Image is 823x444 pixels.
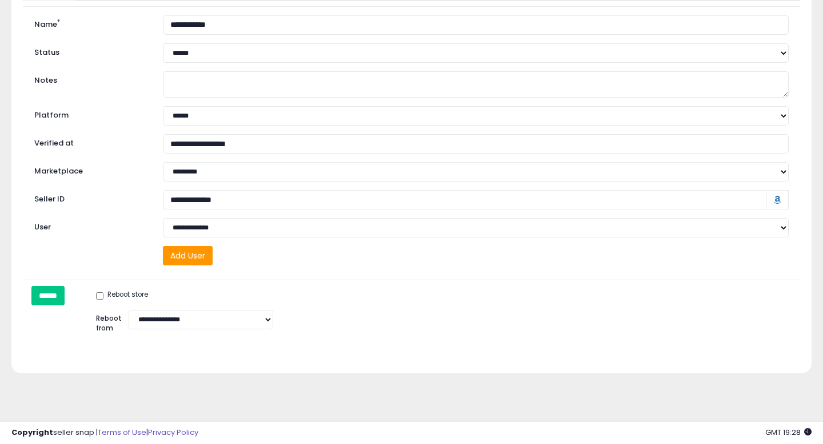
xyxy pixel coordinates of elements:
[96,290,148,301] label: Reboot store
[96,292,103,300] input: Reboot store
[11,427,53,438] strong: Copyright
[26,43,154,58] label: Status
[163,246,213,265] button: Add User
[148,427,198,438] a: Privacy Policy
[26,134,154,149] label: Verified at
[11,427,198,438] div: seller snap | |
[26,106,154,121] label: Platform
[26,162,154,177] label: Marketplace
[26,218,154,233] label: User
[87,310,120,333] label: Reboot from
[26,15,154,30] label: Name
[26,71,154,86] label: Notes
[26,190,154,205] label: Seller ID
[98,427,146,438] a: Terms of Use
[765,427,812,438] span: 2025-09-12 19:28 GMT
